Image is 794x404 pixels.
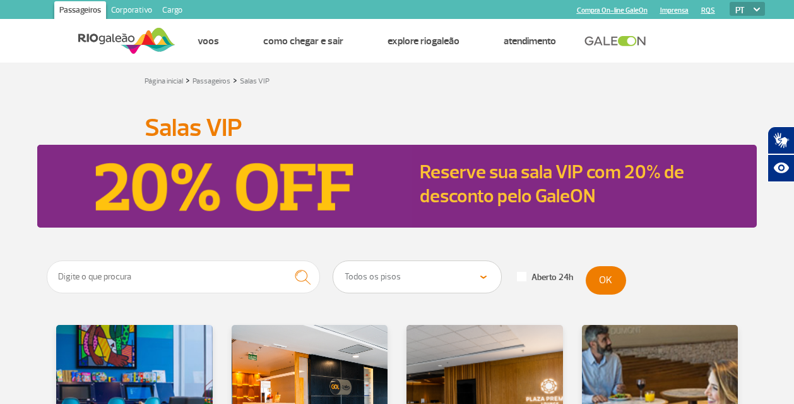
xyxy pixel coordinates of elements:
[263,35,343,47] a: Como chegar e sair
[233,73,237,87] a: >
[577,6,648,15] a: Compra On-line GaleOn
[186,73,190,87] a: >
[198,35,219,47] a: Voos
[767,154,794,182] button: Abrir recursos assistivos.
[767,126,794,154] button: Abrir tradutor de língua de sinais.
[157,1,187,21] a: Cargo
[420,160,684,208] a: Reserve sua sala VIP com 20% de desconto pelo GaleON
[145,117,649,138] h1: Salas VIP
[145,77,183,86] a: Página inicial
[701,6,715,15] a: RQS
[388,35,459,47] a: Explore RIOgaleão
[47,260,320,293] input: Digite o que procura
[37,145,412,228] img: Reserve sua sala VIP com 20% de desconto pelo GaleON
[660,6,689,15] a: Imprensa
[106,1,157,21] a: Corporativo
[517,272,573,283] label: Aberto 24h
[586,266,626,295] button: OK
[193,77,230,86] a: Passageiros
[54,1,106,21] a: Passageiros
[504,35,556,47] a: Atendimento
[240,77,270,86] a: Salas VIP
[767,126,794,182] div: Plugin de acessibilidade da Hand Talk.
